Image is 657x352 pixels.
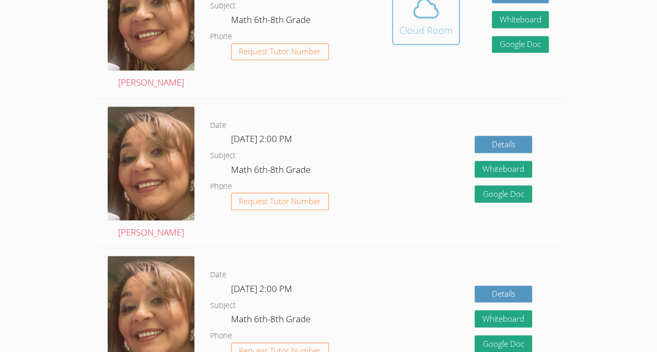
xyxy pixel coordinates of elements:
dt: Subject [210,149,236,162]
span: Request Tutor Number [239,48,321,55]
dt: Subject [210,299,236,312]
a: Details [475,286,532,303]
span: [DATE] 2:00 PM [231,133,292,145]
button: Whiteboard [492,11,549,28]
button: Request Tutor Number [231,193,329,210]
dt: Date [210,119,226,132]
button: Whiteboard [475,310,532,327]
a: Google Doc [475,185,532,203]
img: IMG_0482.jpeg [108,107,194,220]
span: Request Tutor Number [239,197,321,205]
a: [PERSON_NAME] [108,107,194,240]
dt: Phone [210,30,232,43]
dt: Phone [210,180,232,193]
dt: Phone [210,330,232,343]
dd: Math 6th-8th Grade [231,312,313,330]
a: Google Doc [492,36,549,53]
button: Whiteboard [475,161,532,178]
div: Cloud Room [399,23,453,38]
button: Request Tutor Number [231,43,329,61]
dd: Math 6th-8th Grade [231,162,313,180]
a: Details [475,136,532,153]
dt: Date [210,268,226,281]
dd: Math 6th-8th Grade [231,13,313,30]
span: [DATE] 2:00 PM [231,283,292,295]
